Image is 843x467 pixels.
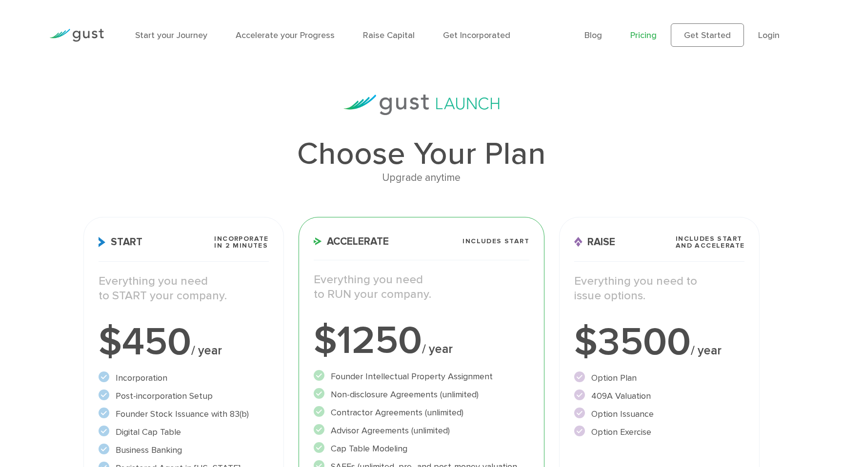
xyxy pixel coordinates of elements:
[574,426,744,439] li: Option Exercise
[676,235,745,249] span: Includes START and ACCELERATE
[574,274,744,303] p: Everything you need to issue options.
[314,236,389,247] span: Accelerate
[314,370,529,383] li: Founder Intellectual Property Assignment
[99,274,269,303] p: Everything you need to START your company.
[343,95,500,115] img: gust-launch-logos.svg
[671,23,744,47] a: Get Started
[314,388,529,401] li: Non-disclosure Agreements (unlimited)
[83,138,760,170] h1: Choose Your Plan
[314,406,529,419] li: Contractor Agreements (unlimited)
[314,272,529,302] p: Everything you need to RUN your company.
[314,424,529,437] li: Advisor Agreements (unlimited)
[314,442,529,455] li: Cap Table Modeling
[191,343,222,358] span: / year
[691,343,722,358] span: / year
[99,323,269,362] div: $450
[99,389,269,403] li: Post-incorporation Setup
[214,235,268,249] span: Incorporate in 2 Minutes
[363,30,415,40] a: Raise Capital
[630,30,657,40] a: Pricing
[99,426,269,439] li: Digital Cap Table
[422,342,453,356] span: / year
[574,389,744,403] li: 409A Valuation
[99,444,269,457] li: Business Banking
[574,323,744,362] div: $3500
[135,30,207,40] a: Start your Journey
[574,408,744,421] li: Option Issuance
[462,238,529,245] span: Includes START
[574,371,744,385] li: Option Plan
[574,237,582,247] img: Raise Icon
[99,237,142,247] span: Start
[314,321,529,360] div: $1250
[83,170,760,186] div: Upgrade anytime
[49,29,104,42] img: Gust Logo
[99,237,106,247] img: Start Icon X2
[236,30,335,40] a: Accelerate your Progress
[758,30,780,40] a: Login
[574,237,615,247] span: Raise
[99,408,269,421] li: Founder Stock Issuance with 83(b)
[584,30,602,40] a: Blog
[99,371,269,385] li: Incorporation
[443,30,510,40] a: Get Incorporated
[314,237,322,245] img: Accelerate Icon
